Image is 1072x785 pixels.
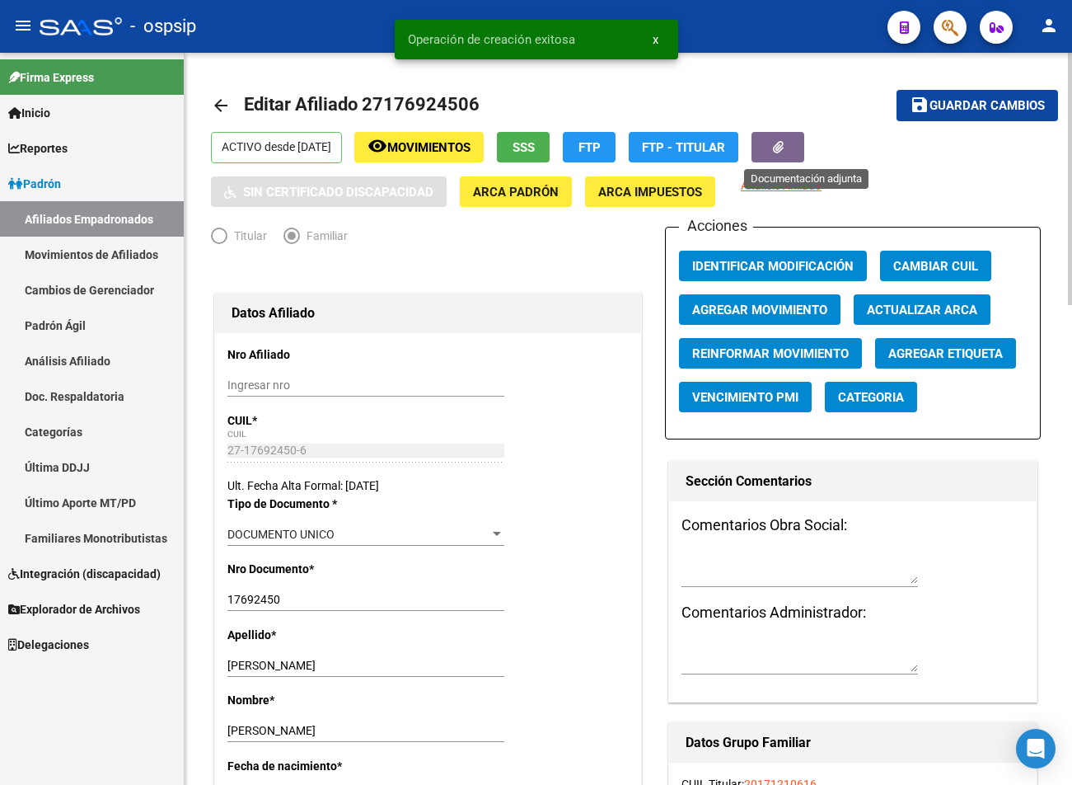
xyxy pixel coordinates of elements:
[598,185,702,200] span: ARCA Impuestos
[8,600,140,618] span: Explorador de Archivos
[211,132,342,163] p: ACTIVO desde [DATE]
[563,132,616,162] button: FTP
[692,346,849,361] span: Reinformar Movimiento
[227,411,352,430] p: CUIL
[8,565,161,583] span: Integración (discapacidad)
[692,303,827,317] span: Agregar Movimiento
[679,294,840,325] button: Agregar Movimiento
[875,338,1016,369] button: Agregar Etiqueta
[880,251,991,281] button: Cambiar CUIL
[227,495,352,513] p: Tipo de Documento *
[227,345,352,364] p: Nro Afiliado
[8,139,68,157] span: Reportes
[1039,16,1059,35] mat-icon: person
[578,140,601,155] span: FTP
[867,303,977,317] span: Actualizar ARCA
[244,94,480,115] span: Editar Afiliado 27176924506
[227,757,352,775] p: Fecha de nacimiento
[497,132,550,162] button: SSS
[232,300,625,327] h1: Datos Afiliado
[686,468,1020,495] h1: Sección Comentarios
[243,185,433,200] span: Sin Certificado Discapacidad
[642,140,725,155] span: FTP - Titular
[893,259,978,274] span: Cambiar CUIL
[460,176,572,207] button: ARCA Padrón
[227,528,335,541] span: DOCUMENTO UNICO
[639,25,672,54] button: x
[681,514,1024,537] h3: Comentarios Obra Social:
[211,96,231,115] mat-icon: arrow_back
[387,140,470,155] span: Movimientos
[227,477,629,495] div: Ult. Fecha Alta Formal: [DATE]
[13,16,33,35] mat-icon: menu
[825,382,917,412] button: Categoria
[653,32,658,47] span: x
[741,179,822,192] span: Análisis Afiliado
[227,626,352,644] p: Apellido
[130,8,196,45] span: - ospsip
[227,227,267,245] span: Titular
[838,390,904,405] span: Categoria
[8,175,61,193] span: Padrón
[227,691,352,709] p: Nombre
[679,382,812,412] button: Vencimiento PMI
[1016,729,1056,769] div: Open Intercom Messenger
[910,95,929,115] mat-icon: save
[692,259,854,274] span: Identificar Modificación
[211,233,364,246] mat-radio-group: Elija una opción
[896,90,1058,120] button: Guardar cambios
[354,132,484,162] button: Movimientos
[8,636,89,654] span: Delegaciones
[679,338,862,369] button: Reinformar Movimiento
[211,176,447,207] button: Sin Certificado Discapacidad
[408,31,575,48] span: Operación de creación exitosa
[679,251,867,281] button: Identificar Modificación
[367,136,387,156] mat-icon: remove_red_eye
[585,176,715,207] button: ARCA Impuestos
[692,390,798,405] span: Vencimiento PMI
[854,294,990,325] button: Actualizar ARCA
[629,132,738,162] button: FTP - Titular
[681,601,1024,624] h3: Comentarios Administrador:
[929,99,1045,114] span: Guardar cambios
[8,104,50,122] span: Inicio
[8,68,94,87] span: Firma Express
[888,346,1003,361] span: Agregar Etiqueta
[679,214,753,237] h3: Acciones
[686,730,1020,756] h1: Datos Grupo Familiar
[227,560,352,578] p: Nro Documento
[473,185,559,200] span: ARCA Padrón
[300,227,348,245] span: Familiar
[513,140,535,155] span: SSS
